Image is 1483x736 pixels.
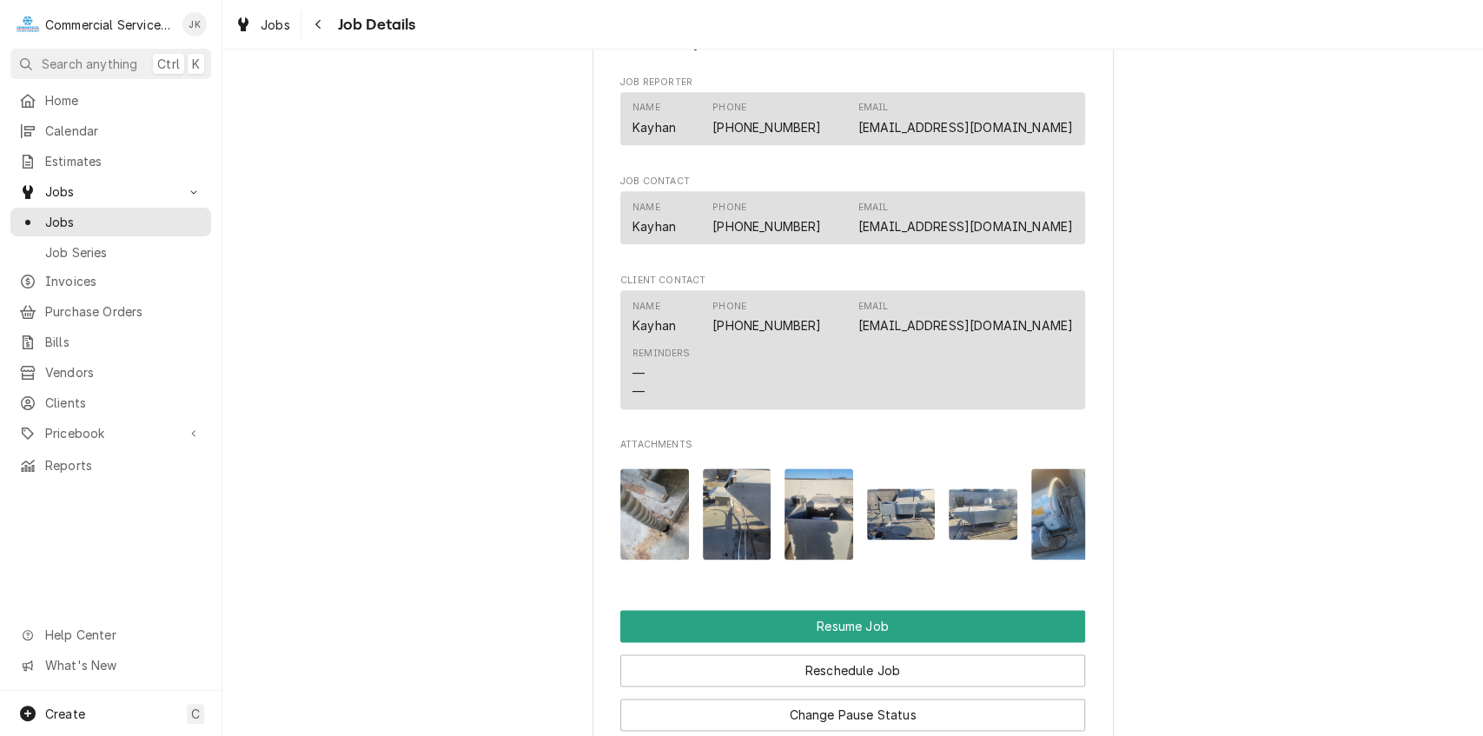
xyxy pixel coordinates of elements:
[182,12,207,36] div: JK
[785,468,853,560] img: ir0YLFe2Q4Dt430mJoBY
[45,706,85,721] span: Create
[620,76,1085,90] span: Job Reporter
[305,10,333,38] button: Navigate back
[858,120,1073,135] a: [EMAIL_ADDRESS][DOMAIN_NAME]
[632,300,676,335] div: Name
[10,49,211,79] button: Search anythingCtrlK
[10,651,211,680] a: Go to What's New
[10,388,211,417] a: Clients
[191,705,200,723] span: C
[620,438,1085,574] div: Attachments
[620,610,1085,642] button: Resume Job
[16,12,40,36] div: Commercial Service Co.'s Avatar
[45,333,202,351] span: Bills
[712,120,821,135] a: [PHONE_NUMBER]
[949,488,1017,540] img: EIRAEUbTqGy3ih7QpRMJ
[620,175,1085,253] div: Job Contact
[620,92,1085,145] div: Contact
[333,13,416,36] span: Job Details
[620,468,689,560] img: JmdfSy5qRPe9cFmc9hZp
[45,272,202,290] span: Invoices
[858,201,1073,235] div: Email
[712,101,821,136] div: Phone
[858,318,1073,333] a: [EMAIL_ADDRESS][DOMAIN_NAME]
[620,191,1085,252] div: Job Contact List
[632,347,690,361] div: Reminders
[632,217,676,235] div: Kayhan
[45,16,173,34] div: Commercial Service Co.
[620,610,1085,642] div: Button Group Row
[712,219,821,234] a: [PHONE_NUMBER]
[620,699,1085,731] button: Change Pause Status
[10,451,211,480] a: Reports
[620,274,1085,288] span: Client Contact
[45,424,176,442] span: Pricebook
[10,238,211,267] a: Job Series
[620,274,1085,417] div: Client Contact
[45,363,202,381] span: Vendors
[10,267,211,295] a: Invoices
[10,86,211,115] a: Home
[858,201,889,215] div: Email
[261,16,290,34] span: Jobs
[45,626,201,644] span: Help Center
[16,12,40,36] div: C
[620,686,1085,731] div: Button Group Row
[157,55,180,73] span: Ctrl
[632,101,676,136] div: Name
[620,290,1085,409] div: Contact
[10,208,211,236] a: Jobs
[10,419,211,448] a: Go to Pricebook
[858,300,889,314] div: Email
[632,382,645,401] div: —
[10,116,211,145] a: Calendar
[45,122,202,140] span: Calendar
[620,76,1085,154] div: Job Reporter
[45,152,202,170] span: Estimates
[228,10,297,39] a: Jobs
[10,147,211,176] a: Estimates
[632,347,690,400] div: Reminders
[45,656,201,674] span: What's New
[712,300,821,335] div: Phone
[632,201,660,215] div: Name
[620,455,1085,574] span: Attachments
[712,201,821,235] div: Phone
[620,438,1085,452] span: Attachments
[632,300,660,314] div: Name
[632,316,676,335] div: Kayhan
[858,101,889,115] div: Email
[620,642,1085,686] div: Button Group Row
[620,191,1085,244] div: Contact
[10,297,211,326] a: Purchase Orders
[712,201,746,215] div: Phone
[858,101,1073,136] div: Email
[712,101,746,115] div: Phone
[632,364,645,382] div: —
[620,92,1085,153] div: Job Reporter List
[10,328,211,356] a: Bills
[45,182,176,201] span: Jobs
[45,394,202,412] span: Clients
[10,620,211,649] a: Go to Help Center
[42,55,137,73] span: Search anything
[1031,468,1100,560] img: wGN3W6wSICCyWIpoKEhg
[45,456,202,474] span: Reports
[712,318,821,333] a: [PHONE_NUMBER]
[45,213,202,231] span: Jobs
[858,219,1073,234] a: [EMAIL_ADDRESS][DOMAIN_NAME]
[620,175,1085,189] span: Job Contact
[10,177,211,206] a: Go to Jobs
[620,654,1085,686] button: Reschedule Job
[632,201,676,235] div: Name
[192,55,200,73] span: K
[712,300,746,314] div: Phone
[858,300,1073,335] div: Email
[620,290,1085,417] div: Client Contact List
[632,101,660,115] div: Name
[867,488,936,540] img: tbiQuYdQguy98dMX21IQ
[10,358,211,387] a: Vendors
[703,468,771,560] img: Kc40H3iTl2IshhopmD4o
[45,302,202,321] span: Purchase Orders
[632,118,676,136] div: Kayhan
